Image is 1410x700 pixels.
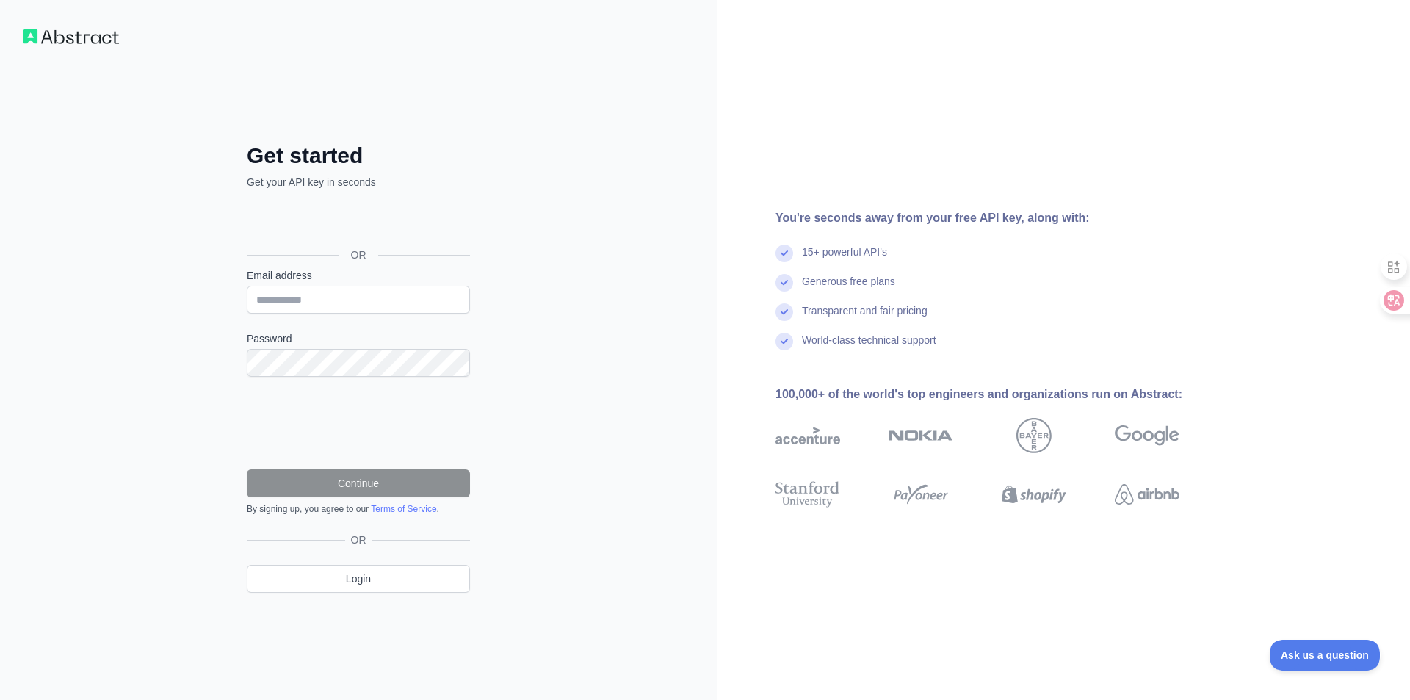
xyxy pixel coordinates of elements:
[775,478,840,510] img: stanford university
[247,394,470,452] iframe: reCAPTCHA
[1115,418,1179,453] img: google
[1002,478,1066,510] img: shopify
[339,248,378,262] span: OR
[247,268,470,283] label: Email address
[247,503,470,515] div: By signing up, you agree to our .
[802,245,887,274] div: 15+ powerful API's
[247,331,470,346] label: Password
[247,142,470,169] h2: Get started
[775,274,793,292] img: check mark
[247,565,470,593] a: Login
[1016,418,1052,453] img: bayer
[775,333,793,350] img: check mark
[802,333,936,362] div: World-class technical support
[371,504,436,514] a: Terms of Service
[23,29,119,44] img: Workflow
[802,303,928,333] div: Transparent and fair pricing
[775,209,1226,227] div: You're seconds away from your free API key, along with:
[889,478,953,510] img: payoneer
[247,469,470,497] button: Continue
[802,274,895,303] div: Generous free plans
[1115,478,1179,510] img: airbnb
[775,386,1226,403] div: 100,000+ of the world's top engineers and organizations run on Abstract:
[889,418,953,453] img: nokia
[775,303,793,321] img: check mark
[345,533,372,547] span: OR
[239,206,474,238] iframe: Sign in with Google Button
[247,175,470,190] p: Get your API key in seconds
[775,245,793,262] img: check mark
[1270,640,1381,671] iframe: Toggle Customer Support
[775,418,840,453] img: accenture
